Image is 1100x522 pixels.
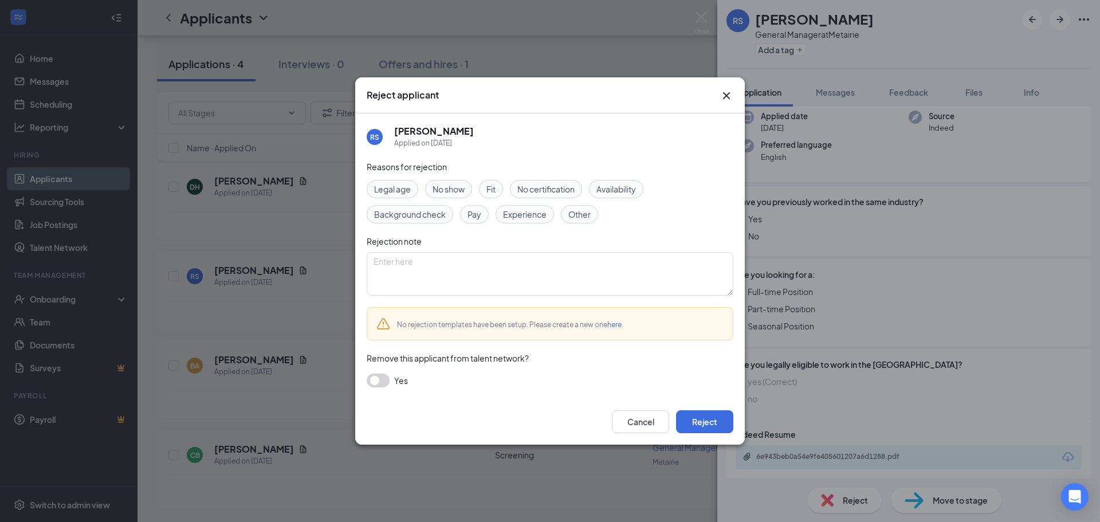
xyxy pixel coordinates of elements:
span: No certification [517,183,575,195]
span: Availability [596,183,636,195]
button: Close [720,89,733,103]
div: Open Intercom Messenger [1061,483,1089,511]
span: No show [433,183,465,195]
span: Legal age [374,183,411,195]
span: Rejection note [367,236,422,246]
div: Applied on [DATE] [394,138,474,149]
span: Fit [486,183,496,195]
span: Background check [374,208,446,221]
span: No rejection templates have been setup. Please create a new one . [397,320,623,329]
a: here [607,320,622,329]
svg: Warning [376,317,390,331]
span: Yes [394,374,408,387]
h3: Reject applicant [367,89,439,101]
span: Reasons for rejection [367,162,447,172]
span: Pay [467,208,481,221]
span: Experience [503,208,547,221]
span: Other [568,208,591,221]
div: RS [370,132,379,142]
button: Cancel [612,410,669,433]
span: Remove this applicant from talent network? [367,353,529,363]
h5: [PERSON_NAME] [394,125,474,138]
button: Reject [676,410,733,433]
svg: Cross [720,89,733,103]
